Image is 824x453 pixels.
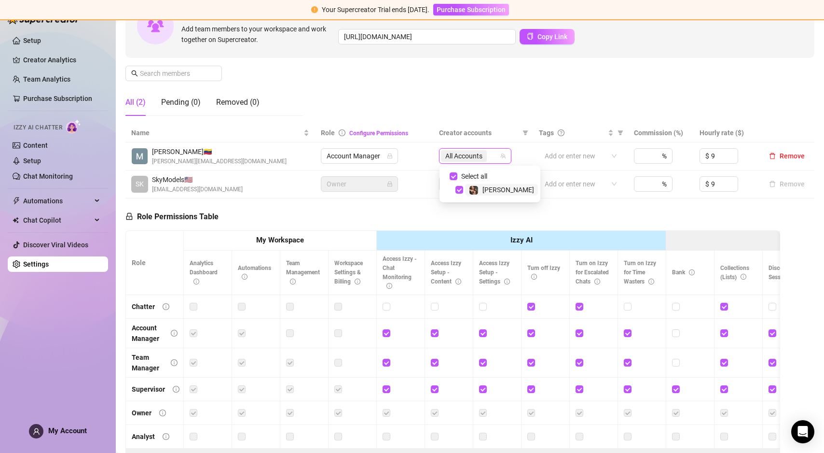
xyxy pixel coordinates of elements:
input: Search members [140,68,208,79]
span: info-circle [171,359,178,366]
a: Settings [23,260,49,268]
span: Izzy AI Chatter [14,123,62,132]
div: Owner [132,408,151,418]
th: Hourly rate ($) [694,124,759,142]
img: AI Chatter [66,119,81,133]
span: [PERSON_NAME] [482,186,534,194]
span: delete [769,153,776,159]
span: Automations [23,193,92,209]
span: Your Supercreator Trial ends [DATE]. [322,6,429,14]
span: [EMAIL_ADDRESS][DOMAIN_NAME] [152,185,243,194]
span: Turn off Izzy [527,265,560,281]
span: Remove [780,152,805,160]
span: filter [522,130,528,136]
span: info-circle [173,386,179,393]
span: info-circle [242,274,247,280]
span: Copy Link [537,33,567,41]
span: info-circle [290,279,296,284]
span: info-circle [741,274,746,280]
span: Purchase Subscription [437,6,506,14]
span: Disconnect Session [769,265,798,281]
span: Turn on Izzy for Escalated Chats [576,260,609,285]
a: Discover Viral Videos [23,241,88,249]
img: Chat Copilot [13,217,19,224]
a: Creator Analytics [23,52,100,68]
span: Collections (Lists) [720,265,749,281]
span: Access Izzy Setup - Content [431,260,461,285]
div: Removed (0) [216,97,260,108]
div: Team Manager [132,352,163,373]
span: copy [527,33,534,40]
span: team [500,153,506,159]
span: Name [131,127,302,138]
button: Copy Link [520,29,575,44]
img: Sabrina [469,186,478,195]
span: SkyModels 🇺🇸 [152,174,243,185]
button: Remove [765,150,809,162]
span: Account Manager [327,149,392,163]
span: Workspace Settings & Billing [334,260,363,285]
span: thunderbolt [13,197,20,205]
a: Purchase Subscription [23,95,92,102]
button: Purchase Subscription [433,4,509,15]
span: info-circle [171,330,178,337]
div: Account Manager [132,323,163,344]
span: info-circle [504,279,510,284]
span: [PERSON_NAME][EMAIL_ADDRESS][DOMAIN_NAME] [152,157,287,166]
span: info-circle [648,279,654,284]
span: Creator accounts [439,127,519,138]
strong: My Workspace [256,236,304,244]
span: All Accounts [445,151,482,161]
span: info-circle [594,279,600,284]
span: info-circle [193,279,199,284]
span: exclamation-circle [311,6,318,13]
span: Turn on Izzy for Time Wasters [624,260,656,285]
div: All (2) [125,97,146,108]
strong: Izzy AI [510,236,533,244]
span: filter [618,130,623,136]
a: Content [23,142,48,149]
div: Open Intercom Messenger [791,420,814,443]
span: Owner [327,177,392,191]
div: Analyst [132,431,155,442]
a: Setup [23,157,41,165]
th: Role [126,231,184,295]
span: [PERSON_NAME] 🇻🇪 [152,146,287,157]
a: Setup [23,37,41,44]
img: Maria [132,148,148,164]
span: Add team members to your workspace and work together on Supercreator. [181,24,334,45]
span: My Account [48,426,87,435]
a: Configure Permissions [349,130,408,137]
div: Pending (0) [161,97,201,108]
div: Supervisor [132,384,165,395]
span: Team Management [286,260,320,285]
span: Role [321,129,335,137]
span: Automations [238,265,271,281]
span: user [33,428,40,435]
span: info-circle [163,433,169,440]
span: All Accounts [441,150,487,162]
div: Chatter [132,301,155,312]
span: Access Izzy Setup - Settings [479,260,510,285]
span: info-circle [386,283,392,289]
th: Name [125,124,315,142]
button: Remove [765,178,809,190]
span: Select tree node [455,186,463,194]
span: Tags [539,127,554,138]
span: lock [387,153,393,159]
span: Analytics Dashboard [190,260,218,285]
span: SK [136,179,144,189]
span: info-circle [163,303,169,310]
span: Access Izzy - Chat Monitoring [383,255,417,290]
a: Team Analytics [23,75,70,83]
span: filter [521,126,530,140]
h5: Role Permissions Table [125,211,219,223]
a: Purchase Subscription [433,6,509,14]
span: info-circle [339,129,345,136]
span: info-circle [531,274,537,280]
a: Chat Monitoring [23,172,73,180]
span: Chat Copilot [23,212,92,228]
span: Select all [457,171,491,182]
span: info-circle [355,279,360,284]
span: search [131,70,138,77]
